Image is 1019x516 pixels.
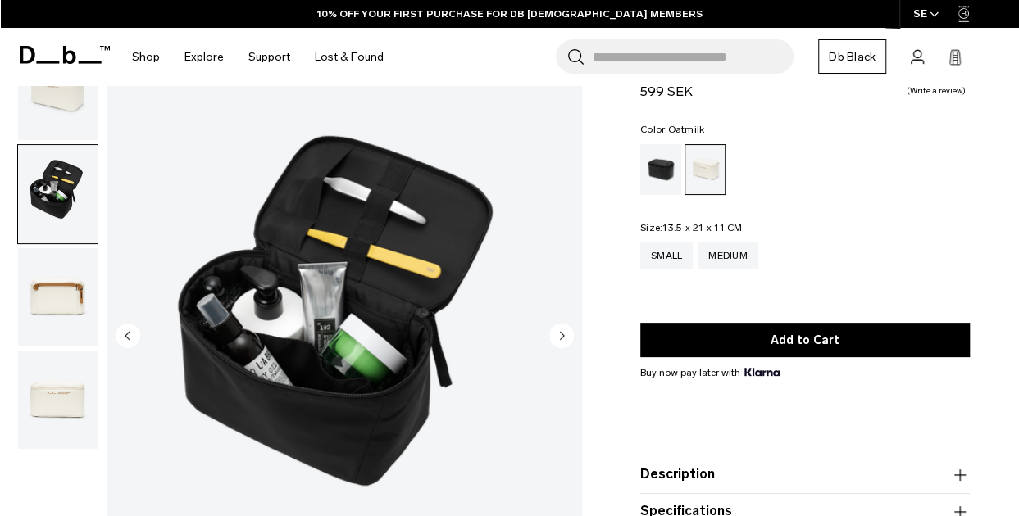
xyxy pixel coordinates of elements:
[640,144,681,195] a: Black Out
[18,351,98,449] img: Essential Washbag S Oatmilk
[132,28,160,86] a: Shop
[640,223,743,233] legend: Size:
[640,365,780,380] span: Buy now pay later with
[662,222,742,233] span: 13.5 x 21 x 11 CM
[18,145,98,243] img: Essential Washbag S Oatmilk
[17,247,98,347] button: Essential Washbag S Oatmilk
[17,41,98,141] button: Essential Washbag S Oatmilk
[640,84,693,99] span: 599 SEK
[17,350,98,450] button: Essential Washbag S Oatmilk
[640,323,970,357] button: Add to Cart
[744,368,780,376] img: {"height" => 20, "alt" => "Klarna"}
[818,39,886,74] a: Db Black
[549,323,574,351] button: Next slide
[184,28,224,86] a: Explore
[685,144,726,195] a: Oatmilk
[907,87,966,95] a: Write a review
[667,124,704,135] span: Oatmilk
[640,124,704,134] legend: Color:
[317,7,703,21] a: 10% OFF YOUR FIRST PURCHASE FOR DB [DEMOGRAPHIC_DATA] MEMBERS
[120,28,396,86] nav: Main Navigation
[18,42,98,140] img: Essential Washbag S Oatmilk
[116,323,140,351] button: Previous slide
[18,248,98,346] img: Essential Washbag S Oatmilk
[248,28,290,86] a: Support
[17,144,98,244] button: Essential Washbag S Oatmilk
[698,242,758,269] a: Medium
[640,465,970,485] button: Description
[640,242,693,269] a: Small
[315,28,384,86] a: Lost & Found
